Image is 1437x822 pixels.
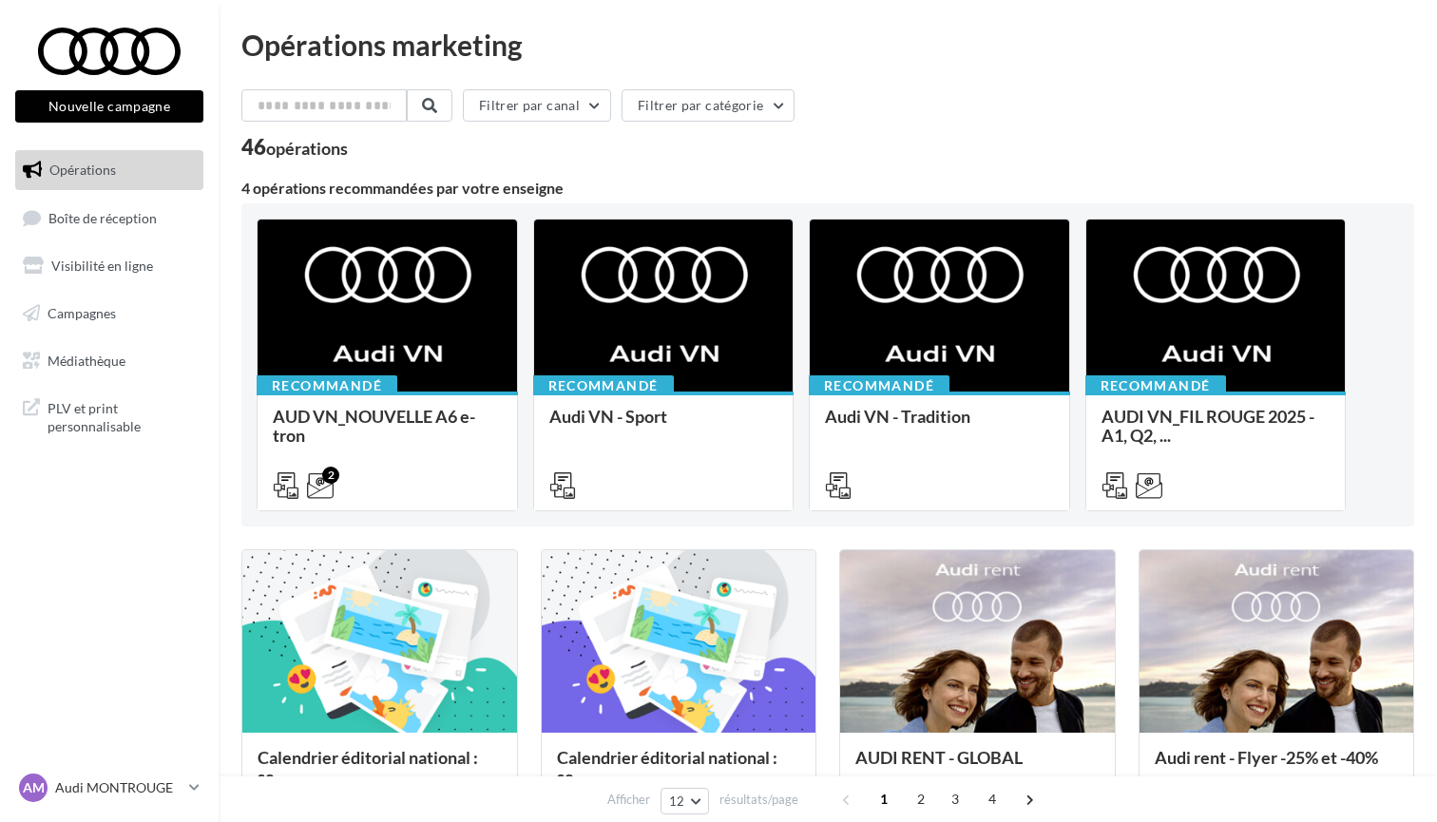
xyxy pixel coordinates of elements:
span: Afficher [607,791,650,809]
span: Médiathèque [48,352,125,368]
span: AUDI VN_FIL ROUGE 2025 - A1, Q2, ... [1102,406,1314,446]
span: 3 [940,784,970,814]
button: Nouvelle campagne [15,90,203,123]
div: 2 [322,467,339,484]
a: Visibilité en ligne [11,246,207,286]
span: Audi VN - Sport [549,406,667,427]
span: 2 [906,784,936,814]
div: Recommandé [257,375,397,396]
a: AM Audi MONTROUGE [15,770,203,806]
div: opérations [266,140,348,157]
span: Boîte de réception [48,209,157,225]
span: AM [23,778,45,797]
span: Audi VN - Tradition [825,406,970,427]
button: 12 [661,788,709,814]
span: AUD VN_NOUVELLE A6 e-tron [273,406,475,446]
a: Opérations [11,150,207,190]
div: 4 opérations recommandées par votre enseigne [241,181,1414,196]
span: 12 [669,793,685,809]
div: Opérations marketing [241,30,1414,59]
a: Campagnes [11,294,207,334]
span: Calendrier éditorial national : se... [557,747,777,787]
a: Médiathèque [11,341,207,381]
span: Visibilité en ligne [51,258,153,274]
span: 4 [977,784,1007,814]
span: Audi rent - Flyer -25% et -40% [1155,747,1378,768]
span: résultats/page [719,791,798,809]
div: 46 [241,137,348,158]
a: Boîte de réception [11,198,207,239]
span: Campagnes [48,305,116,321]
button: Filtrer par catégorie [622,89,795,122]
span: 1 [869,784,899,814]
div: Recommandé [809,375,949,396]
button: Filtrer par canal [463,89,611,122]
span: Calendrier éditorial national : se... [258,747,478,787]
span: Opérations [49,162,116,178]
p: Audi MONTROUGE [55,778,182,797]
span: PLV et print personnalisable [48,395,196,436]
a: PLV et print personnalisable [11,388,207,444]
span: AUDI RENT - GLOBAL [855,747,1023,768]
div: Recommandé [1085,375,1226,396]
div: Recommandé [533,375,674,396]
